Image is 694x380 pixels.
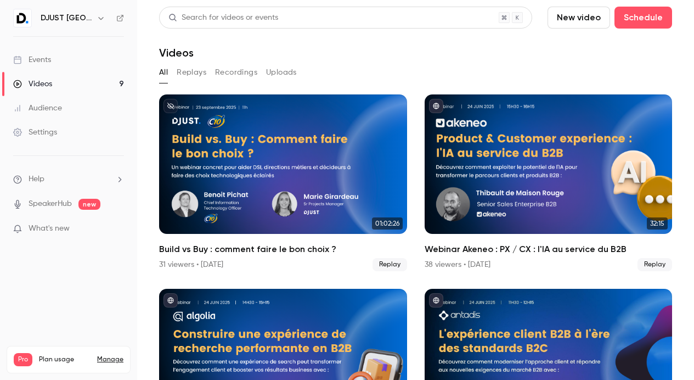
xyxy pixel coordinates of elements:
[163,293,178,308] button: published
[159,243,407,256] h2: Build vs Buy : comment faire le bon choix ?
[13,79,52,90] div: Videos
[111,224,124,234] iframe: Noticeable Trigger
[548,7,610,29] button: New video
[29,198,72,210] a: SpeakerHub
[14,9,31,27] img: DJUST France
[78,199,100,210] span: new
[13,54,51,65] div: Events
[637,258,672,271] span: Replay
[647,217,668,230] span: 32:15
[159,94,407,271] a: 01:02:26Build vs Buy : comment faire le bon choix ?31 viewers • [DATE]Replay
[14,353,32,366] span: Pro
[372,217,403,230] span: 01:02:26
[425,243,673,256] h2: Webinar Akeneo : PX / CX : l'IA au service du B2B
[97,355,123,364] a: Manage
[163,99,178,113] button: unpublished
[159,64,168,81] button: All
[429,99,443,113] button: published
[159,259,223,270] div: 31 viewers • [DATE]
[13,127,57,138] div: Settings
[373,258,407,271] span: Replay
[177,64,206,81] button: Replays
[425,94,673,271] a: 32:15Webinar Akeneo : PX / CX : l'IA au service du B2B38 viewers • [DATE]Replay
[429,293,443,308] button: published
[29,174,44,185] span: Help
[425,94,673,271] li: Webinar Akeneo : PX / CX : l'IA au service du B2B
[168,12,278,24] div: Search for videos or events
[41,13,92,24] h6: DJUST [GEOGRAPHIC_DATA]
[13,103,62,114] div: Audience
[159,7,672,373] section: Videos
[13,174,124,185] li: help-dropdown-opener
[614,7,672,29] button: Schedule
[425,259,490,270] div: 38 viewers • [DATE]
[159,94,407,271] li: Build vs Buy : comment faire le bon choix ?
[159,46,194,59] h1: Videos
[29,223,70,234] span: What's new
[39,355,91,364] span: Plan usage
[266,64,297,81] button: Uploads
[215,64,257,81] button: Recordings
